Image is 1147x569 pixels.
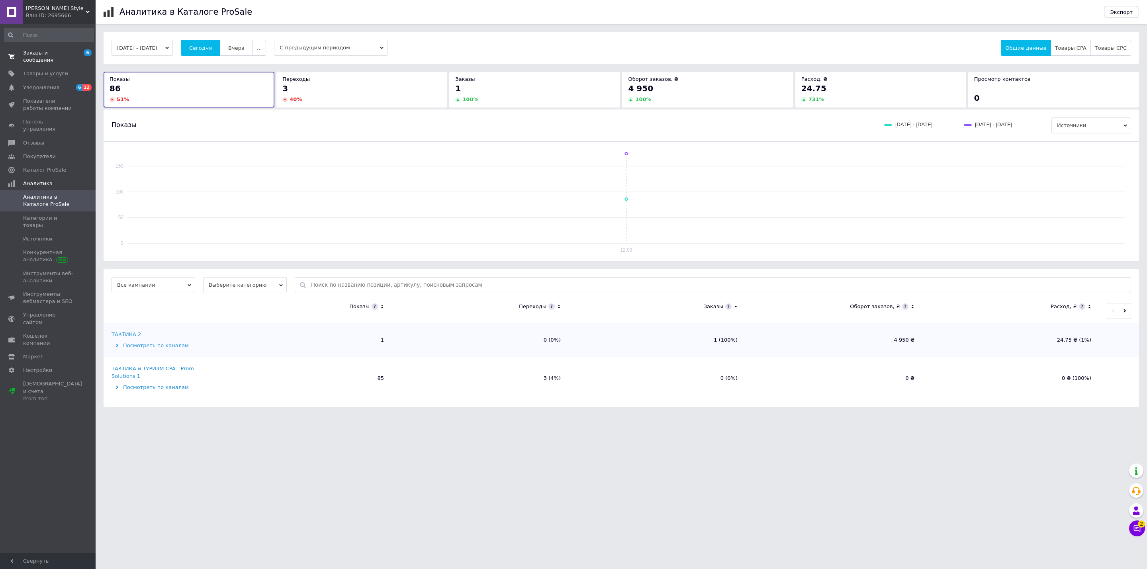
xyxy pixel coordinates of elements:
span: Аналитика [23,180,53,187]
span: Товары CPC [1095,45,1127,51]
span: Отзывы [23,139,44,147]
div: Prom топ [23,395,82,402]
div: Показы [349,303,370,310]
div: Заказы [704,303,723,310]
span: 40 % [290,96,302,102]
span: Маркет [23,353,43,360]
button: [DATE] - [DATE] [112,40,173,56]
td: 0 ₴ (100%) [922,357,1099,399]
td: 0 ₴ [746,357,922,399]
span: 100 % [635,96,651,102]
span: 24.75 [801,84,826,93]
span: Уведомления [23,84,59,91]
span: Просмотр контактов [974,76,1031,82]
div: Посмотреть по каналам [112,342,213,349]
span: Показатели работы компании [23,98,74,112]
span: Кошелек компании [23,332,74,347]
span: ... [257,45,262,51]
button: Товары CPC [1090,40,1131,56]
text: 0 [121,241,123,246]
div: Оборот заказов, ₴ [850,303,900,310]
input: Поиск по названию позиции, артикулу, поисковым запросам [311,278,1127,293]
span: 5 [84,49,92,56]
span: Инструменты вебмастера и SEO [23,291,74,305]
span: 51 % [117,96,129,102]
span: Выберите категорию [203,277,287,293]
span: Управление сайтом [23,311,74,326]
text: 150 [115,163,123,169]
span: Вчера [228,45,245,51]
span: Общие данные [1005,45,1046,51]
span: Товары и услуги [23,70,68,77]
div: ТАКТИКА и ТУРИЗМ CPA - Prom Solutions 1 [112,365,213,379]
span: Каталог ProSale [23,166,66,174]
span: 1 [455,84,461,93]
td: 0 (0%) [392,323,569,357]
span: Категории и товары [23,215,74,229]
td: 0 (0%) [569,357,746,399]
span: Все кампании [112,277,195,293]
span: Конкурентная аналитика [23,249,74,263]
span: 100 % [462,96,478,102]
span: Товары CPA [1055,45,1086,51]
td: 85 [215,357,392,399]
span: Показы [112,121,136,129]
span: Панель управления [23,118,74,133]
span: Переходы [282,76,310,82]
button: Общие данные [1001,40,1051,56]
input: Поиск [4,28,94,42]
button: Товары CPA [1051,40,1091,56]
span: Сегодня [189,45,212,51]
span: Источники [23,235,52,242]
span: Настройки [23,367,52,374]
button: Экспорт [1104,6,1139,18]
span: 4 950 [628,84,653,93]
td: 3 (4%) [392,357,569,399]
text: 12.09 [620,247,632,253]
span: [DEMOGRAPHIC_DATA] и счета [23,380,82,402]
span: Заказы [455,76,475,82]
span: 6 [76,84,82,91]
td: 1 [215,323,392,357]
span: 86 [110,84,121,93]
span: Покупатели [23,153,56,160]
span: 12 [82,84,92,91]
div: ТАКТИКА 2 [112,331,141,338]
div: Расход, ₴ [1051,303,1077,310]
div: Ваш ID: 2695666 [26,12,96,19]
button: Сегодня [181,40,220,56]
span: 0 [974,93,980,103]
div: Посмотреть по каналам [112,384,213,391]
span: Показы [110,76,130,82]
td: 1 (100%) [569,323,746,357]
span: Инструменты веб-аналитики [23,270,74,284]
span: Экспорт [1110,9,1133,15]
td: 24.75 ₴ (1%) [922,323,1099,357]
span: С предыдущим периодом [274,40,388,56]
button: ... [252,40,266,56]
text: 50 [118,215,124,220]
div: Переходы [519,303,546,310]
button: Чат с покупателем2 [1129,520,1145,536]
h1: Аналитика в Каталоге ProSale [119,7,252,17]
span: 731 % [808,96,824,102]
span: Расход, ₴ [801,76,828,82]
span: 3 [282,84,288,93]
span: Аналитика в Каталоге ProSale [23,194,74,208]
button: Вчера [220,40,253,56]
span: Оборот заказов, ₴ [628,76,678,82]
span: Заказы и сообщения [23,49,74,64]
span: ForMan Style [26,5,86,12]
span: Источники [1051,117,1131,133]
text: 100 [115,189,123,195]
td: 4 950 ₴ [746,323,922,357]
span: 2 [1138,520,1145,527]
